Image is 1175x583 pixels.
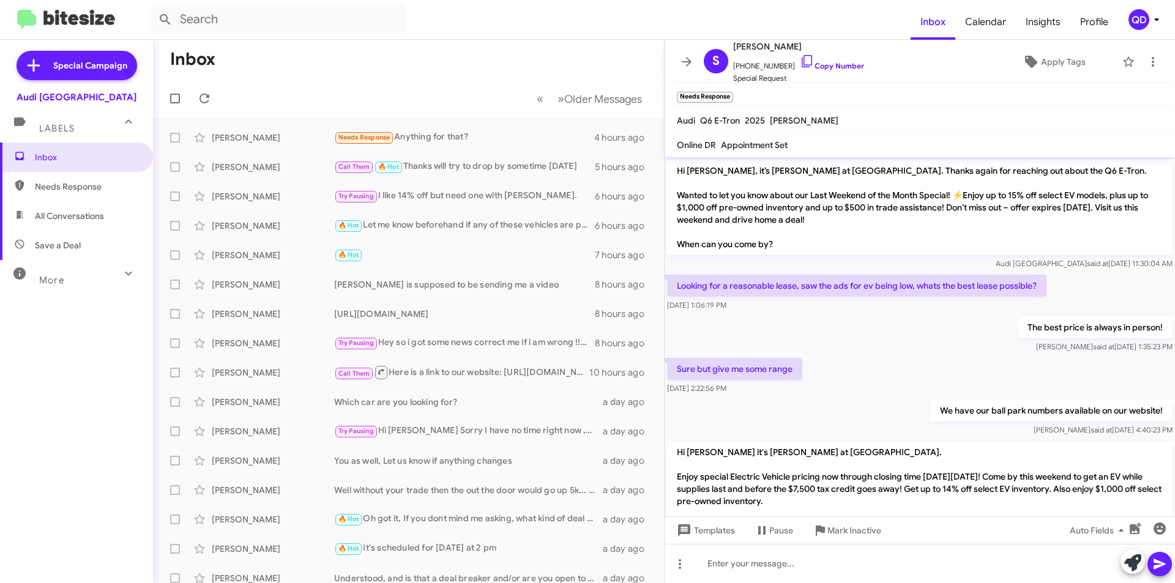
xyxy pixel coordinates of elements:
[338,221,359,229] span: 🔥 Hot
[1041,51,1086,73] span: Apply Tags
[1093,342,1114,351] span: said at
[212,278,334,291] div: [PERSON_NAME]
[212,190,334,202] div: [PERSON_NAME]
[338,163,370,171] span: Call Them
[800,61,864,70] a: Copy Number
[1070,519,1128,541] span: Auto Fields
[338,133,390,141] span: Needs Response
[594,132,654,144] div: 4 hours ago
[338,192,374,200] span: Try Pausing
[721,139,788,150] span: Appointment Set
[338,427,374,435] span: Try Pausing
[338,369,370,377] span: Call Them
[212,308,334,320] div: [PERSON_NAME]
[1034,425,1173,434] span: [PERSON_NAME] [DATE] 4:40:23 PM
[667,358,802,380] p: Sure but give me some range
[1060,519,1138,541] button: Auto Fields
[338,544,359,552] span: 🔥 Hot
[595,220,654,232] div: 6 hours ago
[603,484,654,496] div: a day ago
[700,115,740,126] span: Q6 E-Tron
[550,86,649,111] button: Next
[334,130,594,144] div: Anything for that?
[665,519,745,541] button: Templates
[674,519,735,541] span: Templates
[170,50,215,69] h1: Inbox
[803,519,891,541] button: Mark Inactive
[537,91,543,106] span: «
[677,139,716,150] span: Online DR
[955,4,1016,40] a: Calendar
[595,308,654,320] div: 8 hours ago
[733,72,864,84] span: Special Request
[733,54,864,72] span: [PHONE_NUMBER]
[1018,316,1173,338] p: The best price is always in person!
[930,399,1173,421] p: We have our ball park numbers available on our website!
[996,259,1173,268] span: Audi [GEOGRAPHIC_DATA] [DATE] 11:30:04 AM
[338,515,359,523] span: 🔥 Hot
[991,51,1116,73] button: Apply Tags
[667,300,726,310] span: [DATE] 1:06:19 PM
[595,278,654,291] div: 8 hours ago
[39,275,64,286] span: More
[334,336,595,350] div: Hey so i got some news correct me if i am wrong !! Do you give finance option to the internationa...
[595,337,654,349] div: 8 hours ago
[35,239,81,251] span: Save a Deal
[911,4,955,40] a: Inbox
[148,5,405,34] input: Search
[212,396,334,408] div: [PERSON_NAME]
[378,163,399,171] span: 🔥 Hot
[212,337,334,349] div: [PERSON_NAME]
[212,425,334,437] div: [PERSON_NAME]
[667,441,1173,537] p: Hi [PERSON_NAME] it's [PERSON_NAME] at [GEOGRAPHIC_DATA]. Enjoy special Electric Vehicle pricing ...
[338,339,374,347] span: Try Pausing
[769,519,793,541] span: Pause
[334,218,595,232] div: Let me know beforehand if any of these vehicles are possible within the above given budget.
[677,92,733,103] small: Needs Response
[733,39,864,54] span: [PERSON_NAME]
[334,541,603,555] div: It's scheduled for [DATE] at 2 pm
[212,132,334,144] div: [PERSON_NAME]
[334,160,595,174] div: Thanks will try to drop by sometime [DATE]
[745,519,803,541] button: Pause
[35,210,104,222] span: All Conversations
[212,366,334,379] div: [PERSON_NAME]
[212,484,334,496] div: [PERSON_NAME]
[1036,342,1173,351] span: [PERSON_NAME] [DATE] 1:35:23 PM
[564,92,642,106] span: Older Messages
[529,86,551,111] button: Previous
[35,180,139,193] span: Needs Response
[745,115,765,126] span: 2025
[603,513,654,525] div: a day ago
[1128,9,1149,30] div: QD
[595,249,654,261] div: 7 hours ago
[17,91,136,103] div: Audi [GEOGRAPHIC_DATA]
[770,115,838,126] span: [PERSON_NAME]
[39,123,75,134] span: Labels
[1087,259,1108,268] span: said at
[603,396,654,408] div: a day ago
[667,275,1046,297] p: Looking for a reasonable lease, saw the ads for ev being low, whats the best lease possible?
[334,455,603,467] div: You as well, Let us know if anything changes
[1118,9,1162,30] button: QD
[603,543,654,555] div: a day ago
[334,484,603,496] div: Well without your trade then the out the door would go up 5k... Was there a number you were looki...
[530,86,649,111] nav: Page navigation example
[53,59,127,72] span: Special Campaign
[1091,425,1112,434] span: said at
[603,425,654,437] div: a day ago
[603,455,654,467] div: a day ago
[667,384,726,393] span: [DATE] 2:22:56 PM
[212,220,334,232] div: [PERSON_NAME]
[667,160,1173,255] p: Hi [PERSON_NAME], it’s [PERSON_NAME] at [GEOGRAPHIC_DATA]. Thanks again for reaching out about th...
[334,512,603,526] div: Oh got it, If you dont mind me asking, what kind of deal are you getting there? What if i match o...
[1070,4,1118,40] span: Profile
[334,308,595,320] div: [URL][DOMAIN_NAME]
[212,455,334,467] div: [PERSON_NAME]
[212,249,334,261] div: [PERSON_NAME]
[334,396,603,408] div: Which car are you looking for?
[338,251,359,259] span: 🔥 Hot
[17,51,137,80] a: Special Campaign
